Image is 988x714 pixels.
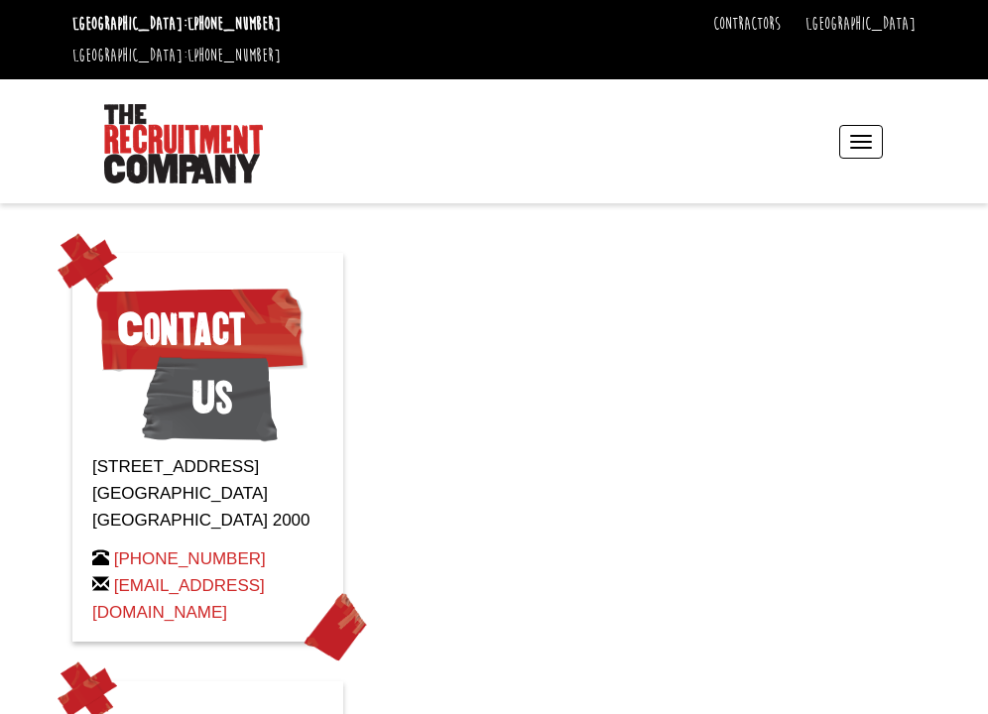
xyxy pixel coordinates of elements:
a: [EMAIL_ADDRESS][DOMAIN_NAME] [92,576,265,622]
p: [STREET_ADDRESS] [GEOGRAPHIC_DATA] [GEOGRAPHIC_DATA] 2000 [92,453,323,535]
a: Contractors [713,13,781,35]
a: [GEOGRAPHIC_DATA] [805,13,916,35]
span: Us [142,348,278,447]
a: [PHONE_NUMBER] [187,45,281,66]
img: The Recruitment Company [104,104,263,183]
a: [PHONE_NUMBER] [187,13,281,35]
a: [PHONE_NUMBER] [114,549,266,568]
li: [GEOGRAPHIC_DATA]: [67,40,286,71]
span: Contact [92,280,308,379]
li: [GEOGRAPHIC_DATA]: [67,8,286,40]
